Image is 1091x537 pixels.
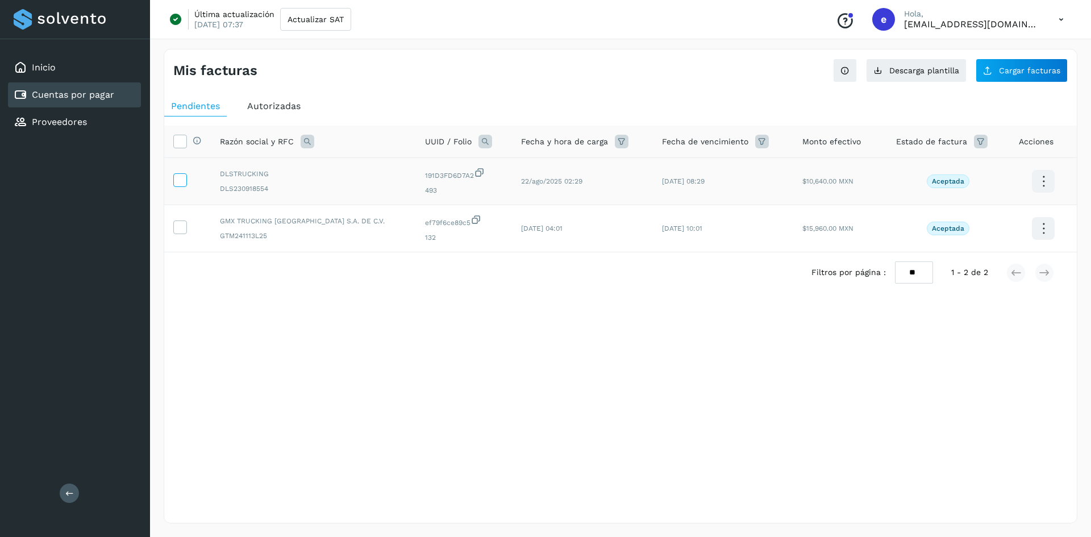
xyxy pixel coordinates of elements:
span: Razón social y RFC [220,136,294,148]
div: Inicio [8,55,141,80]
button: Descarga plantilla [866,59,967,82]
div: Proveedores [8,110,141,135]
p: Aceptada [932,224,964,232]
a: Proveedores [32,116,87,127]
span: Descarga plantilla [889,66,959,74]
span: Cargar facturas [999,66,1060,74]
p: Aceptada [932,177,964,185]
span: Acciones [1019,136,1053,148]
span: ef79f6ce89c5 [425,214,502,228]
span: 493 [425,185,502,195]
div: Cuentas por pagar [8,82,141,107]
p: [DATE] 07:37 [194,19,243,30]
span: GMX TRUCKING [GEOGRAPHIC_DATA] S.A. DE C.V. [220,216,407,226]
button: Cargar facturas [976,59,1068,82]
span: $10,640.00 MXN [802,177,853,185]
span: Autorizadas [247,101,301,111]
span: [DATE] 04:01 [521,224,563,232]
span: 1 - 2 de 2 [951,267,988,278]
span: 191D3FD6D7A2 [425,167,502,181]
span: Pendientes [171,101,220,111]
p: Última actualización [194,9,274,19]
button: Actualizar SAT [280,8,351,31]
span: Actualizar SAT [288,15,344,23]
span: Filtros por página : [811,267,886,278]
span: DLS230918554 [220,184,407,194]
span: 22/ago/2025 02:29 [521,177,582,185]
span: Monto efectivo [802,136,861,148]
span: $15,960.00 MXN [802,224,853,232]
span: UUID / Folio [425,136,472,148]
p: eestrada@grupo-gmx.com [904,19,1040,30]
h4: Mis facturas [173,63,257,79]
span: Fecha de vencimiento [662,136,748,148]
span: 132 [425,232,502,243]
p: Hola, [904,9,1040,19]
span: [DATE] 10:01 [662,224,702,232]
span: [DATE] 08:29 [662,177,705,185]
span: Fecha y hora de carga [521,136,608,148]
a: Inicio [32,62,56,73]
span: DLSTRUCKING [220,169,407,179]
span: Estado de factura [896,136,967,148]
span: GTM241113L25 [220,231,407,241]
a: Cuentas por pagar [32,89,114,100]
